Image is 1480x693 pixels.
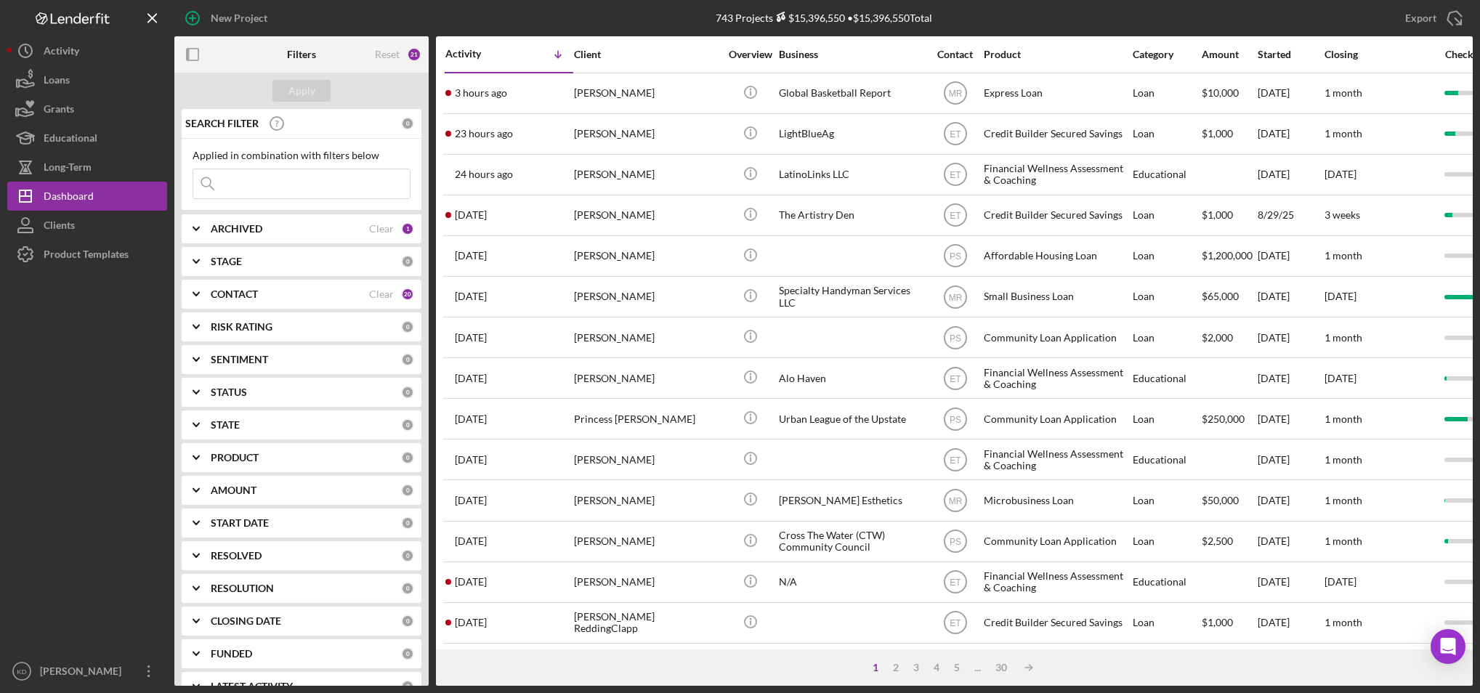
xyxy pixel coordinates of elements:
div: Contact [928,49,982,60]
div: Long-Term [44,153,92,185]
div: Activity [44,36,79,69]
button: Apply [272,80,331,102]
div: Started [1258,49,1323,60]
div: ... [967,662,988,673]
div: 1 [401,222,414,235]
div: [DATE] [1258,481,1323,519]
div: [PERSON_NAME] [574,196,719,235]
div: Loan [1133,237,1200,275]
div: Express Loan [984,74,1129,113]
div: [DATE] [1258,237,1323,275]
button: New Project [174,4,282,33]
div: Loan [1133,481,1200,519]
div: 0 [401,353,414,366]
time: 3 weeks [1325,208,1360,221]
div: Loan [1133,318,1200,357]
time: 2025-09-24 13:17 [455,87,507,99]
span: $250,000 [1202,413,1245,425]
div: Clients [44,211,75,243]
div: Grants [44,94,74,127]
div: 4 [926,662,947,673]
button: Long-Term [7,153,167,182]
div: [PERSON_NAME] [574,563,719,601]
a: Product Templates [7,240,167,269]
b: SEARCH FILTER [185,118,259,129]
div: Export [1405,4,1436,33]
div: Loan [1133,400,1200,438]
time: 2025-09-22 17:28 [455,373,487,384]
div: [DATE] [1258,604,1323,642]
time: 1 month [1325,86,1362,99]
text: ET [950,618,961,628]
div: [PERSON_NAME] [574,74,719,113]
div: 2 [886,662,906,673]
div: [PERSON_NAME] [574,440,719,479]
div: Loan [1133,74,1200,113]
time: 2025-09-23 16:18 [455,128,513,139]
div: Microbusiness Loan [984,481,1129,519]
b: CLOSING DATE [211,615,281,627]
div: [DATE] [1258,277,1323,316]
time: 2025-09-22 19:03 [455,332,487,344]
div: 3 [906,662,926,673]
div: [DATE] [1258,359,1323,397]
time: 1 month [1325,453,1362,466]
text: ET [950,577,961,588]
time: 1 month [1325,127,1362,139]
div: [PERSON_NAME] [574,359,719,397]
b: SENTIMENT [211,354,268,365]
div: Educational [1133,440,1200,479]
time: 1 month [1325,494,1362,506]
div: 0 [401,582,414,595]
button: Grants [7,94,167,123]
span: $10,000 [1202,86,1239,99]
div: [MEDICAL_DATA][PERSON_NAME] Photography [779,644,924,683]
text: ET [950,129,961,139]
div: 0 [401,451,414,464]
time: 2025-09-19 14:06 [455,576,487,588]
div: 0 [401,549,414,562]
div: 20 [401,288,414,301]
b: LATEST ACTIVITY [211,681,293,692]
time: 2025-09-19 15:29 [455,535,487,547]
text: MR [948,292,962,302]
time: [DATE] [1325,575,1356,588]
span: $50,000 [1202,494,1239,506]
div: 0 [401,647,414,660]
button: Clients [7,211,167,240]
div: Affordable Housing Loan [984,237,1129,275]
div: Financial Wellness Assessment & Coaching [984,359,1129,397]
span: $2,500 [1202,535,1233,547]
time: [DATE] [1325,290,1356,302]
b: Filters [287,49,316,60]
button: Loans [7,65,167,94]
div: Small Business Loan [984,277,1129,316]
div: Alo Haven [779,359,924,397]
div: Closing [1325,49,1434,60]
div: Community Loan Application [984,522,1129,561]
div: [PERSON_NAME] ReddingClapp [574,604,719,642]
div: [PERSON_NAME] [574,155,719,194]
div: Educational [1133,644,1200,683]
div: 0 [401,255,414,268]
div: N/A [779,563,924,601]
div: Educational [1133,359,1200,397]
div: [PERSON_NAME] [574,318,719,357]
div: Specialty Handyman Services LLC [779,277,924,316]
button: Activity [7,36,167,65]
div: 0 [401,320,414,333]
div: Financial Wellness Assessment & Coaching [984,644,1129,683]
div: 5 [947,662,967,673]
text: MR [948,496,962,506]
div: Applied in combination with filters below [193,150,411,161]
div: Loan [1133,115,1200,153]
b: STAGE [211,256,242,267]
b: RISK RATING [211,321,272,333]
div: Amount [1202,49,1256,60]
div: Financial Wellness Assessment & Coaching [984,440,1129,479]
button: Dashboard [7,182,167,211]
button: KD[PERSON_NAME] [7,657,167,686]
